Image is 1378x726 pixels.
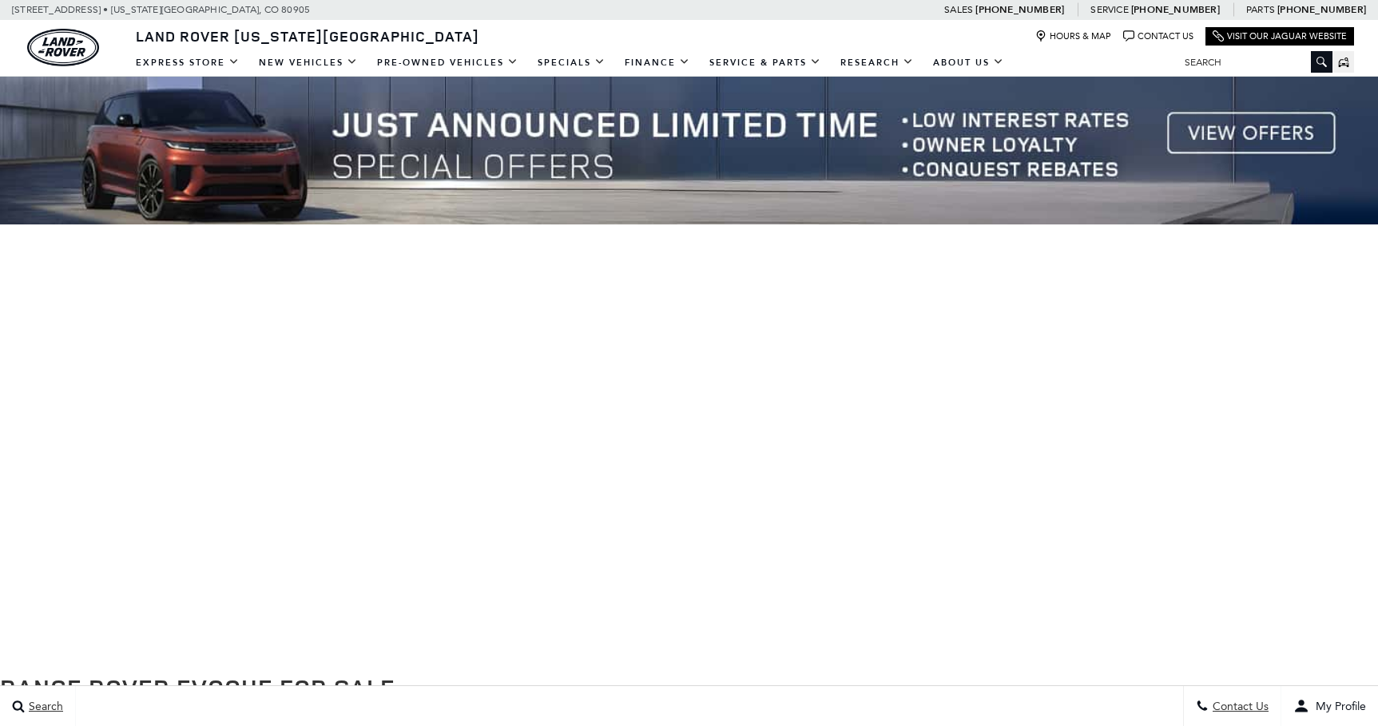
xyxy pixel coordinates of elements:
a: [STREET_ADDRESS] • [US_STATE][GEOGRAPHIC_DATA], CO 80905 [12,4,310,15]
span: Land Rover [US_STATE][GEOGRAPHIC_DATA] [136,26,479,46]
span: Parts [1246,4,1275,15]
span: Contact Us [1209,700,1269,713]
img: Land Rover [27,29,99,66]
a: Service & Parts [700,49,831,77]
nav: Main Navigation [126,49,1014,77]
a: [PHONE_NUMBER] [975,3,1064,16]
a: About Us [923,49,1014,77]
span: Service [1090,4,1128,15]
a: [PHONE_NUMBER] [1277,3,1366,16]
input: Search [1173,53,1332,72]
a: [PHONE_NUMBER] [1131,3,1220,16]
a: Specials [528,49,615,77]
a: Visit Our Jaguar Website [1213,30,1347,42]
span: My Profile [1309,700,1366,713]
a: Hours & Map [1035,30,1111,42]
a: Finance [615,49,700,77]
a: EXPRESS STORE [126,49,249,77]
a: Research [831,49,923,77]
a: Pre-Owned Vehicles [367,49,528,77]
a: land-rover [27,29,99,66]
a: Contact Us [1123,30,1193,42]
span: Sales [944,4,973,15]
a: Land Rover [US_STATE][GEOGRAPHIC_DATA] [126,26,489,46]
span: Search [25,700,63,713]
a: New Vehicles [249,49,367,77]
button: user-profile-menu [1281,686,1378,726]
